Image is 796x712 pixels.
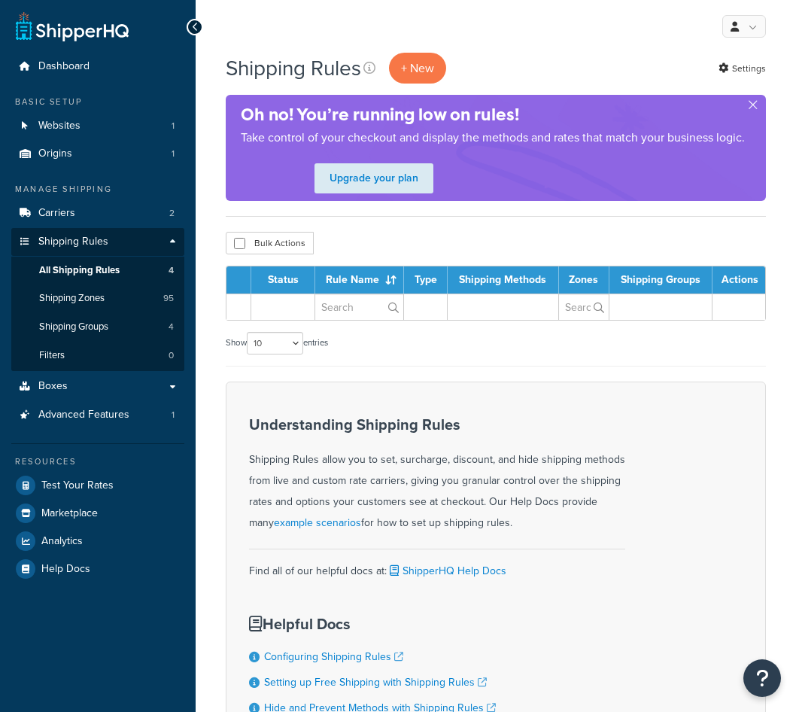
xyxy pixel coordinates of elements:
li: Carriers [11,199,184,227]
span: Shipping Rules [38,236,108,248]
p: + New [389,53,446,84]
span: 0 [169,349,174,362]
li: Websites [11,112,184,140]
th: Zones [559,266,609,294]
th: Shipping Methods [448,266,558,294]
button: Open Resource Center [743,659,781,697]
th: Type [404,266,448,294]
div: Shipping Rules allow you to set, surcharge, discount, and hide shipping methods from live and cus... [249,416,625,534]
select: Showentries [247,332,303,354]
a: Help Docs [11,555,184,583]
span: Marketplace [41,507,98,520]
a: Shipping Groups 4 [11,313,184,341]
span: Carriers [38,207,75,220]
span: Shipping Groups [39,321,108,333]
span: Shipping Zones [39,292,105,305]
span: 2 [169,207,175,220]
a: Upgrade your plan [314,163,433,193]
a: Advanced Features 1 [11,401,184,429]
div: Manage Shipping [11,183,184,196]
span: Filters [39,349,65,362]
li: Shipping Groups [11,313,184,341]
a: Shipping Zones 95 [11,284,184,312]
div: Find all of our helpful docs at: [249,549,625,582]
input: Search [315,294,403,320]
li: Origins [11,140,184,168]
a: Origins 1 [11,140,184,168]
input: Search [559,294,609,320]
a: Filters 0 [11,342,184,370]
a: Carriers 2 [11,199,184,227]
span: All Shipping Rules [39,264,120,277]
a: All Shipping Rules 4 [11,257,184,284]
a: ShipperHQ Home [16,11,129,41]
th: Actions [712,266,765,294]
div: Resources [11,455,184,468]
button: Bulk Actions [226,232,314,254]
a: Analytics [11,528,184,555]
h3: Helpful Docs [249,616,496,632]
span: 1 [172,409,175,421]
li: Filters [11,342,184,370]
a: Setting up Free Shipping with Shipping Rules [264,674,487,690]
span: Origins [38,148,72,160]
li: Advanced Features [11,401,184,429]
h3: Understanding Shipping Rules [249,416,625,433]
span: Help Docs [41,563,90,576]
li: Shipping Rules [11,228,184,371]
li: All Shipping Rules [11,257,184,284]
span: Analytics [41,535,83,548]
span: 4 [169,264,174,277]
a: Shipping Rules [11,228,184,256]
label: Show entries [226,332,328,354]
span: 1 [172,148,175,160]
p: Take control of your checkout and display the methods and rates that match your business logic. [241,127,745,148]
li: Shipping Zones [11,284,184,312]
a: Configuring Shipping Rules [264,649,403,665]
a: Test Your Rates [11,472,184,499]
th: Rule Name [315,266,404,294]
th: Status [251,266,315,294]
a: ShipperHQ Help Docs [387,563,506,579]
h4: Oh no! You’re running low on rules! [241,102,745,127]
div: Basic Setup [11,96,184,108]
th: Shipping Groups [609,266,712,294]
span: 4 [169,321,174,333]
a: example scenarios [274,515,361,531]
a: Boxes [11,373,184,400]
span: Test Your Rates [41,479,114,492]
span: 95 [163,292,174,305]
a: Settings [719,58,766,79]
a: Dashboard [11,53,184,81]
span: Websites [38,120,81,132]
a: Websites 1 [11,112,184,140]
span: 1 [172,120,175,132]
span: Dashboard [38,60,90,73]
span: Advanced Features [38,409,129,421]
a: Marketplace [11,500,184,527]
h1: Shipping Rules [226,53,361,83]
span: Boxes [38,380,68,393]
